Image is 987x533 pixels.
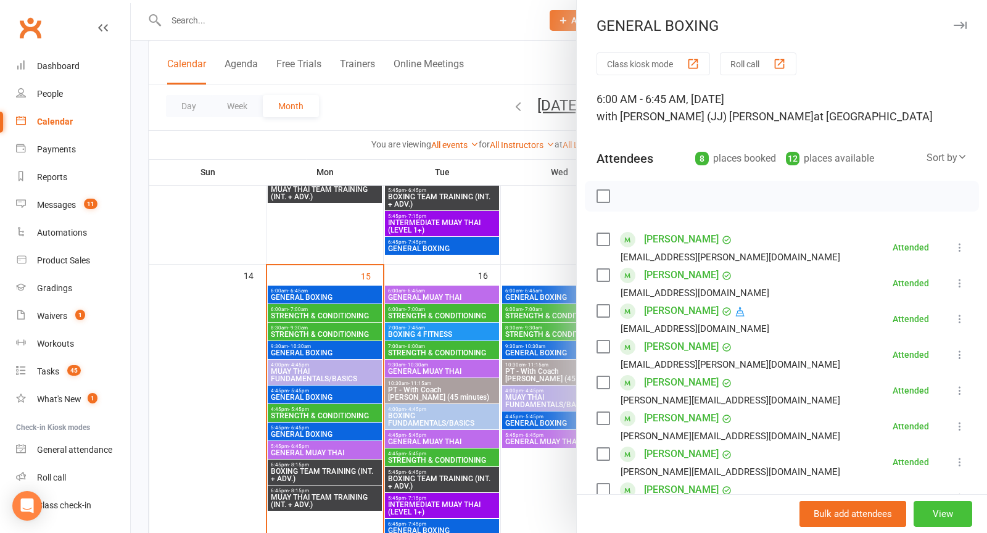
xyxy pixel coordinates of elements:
[37,117,73,126] div: Calendar
[37,339,74,349] div: Workouts
[786,152,799,165] div: 12
[597,110,814,123] span: with [PERSON_NAME] (JJ) [PERSON_NAME]
[893,422,929,431] div: Attended
[644,373,719,392] a: [PERSON_NAME]
[597,150,653,167] div: Attendees
[893,315,929,323] div: Attended
[16,219,130,247] a: Automations
[84,199,97,209] span: 11
[37,473,66,482] div: Roll call
[16,436,130,464] a: General attendance kiosk mode
[16,191,130,219] a: Messages 11
[37,228,87,238] div: Automations
[16,80,130,108] a: People
[644,444,719,464] a: [PERSON_NAME]
[621,357,840,373] div: [EMAIL_ADDRESS][PERSON_NAME][DOMAIN_NAME]
[621,464,840,480] div: [PERSON_NAME][EMAIL_ADDRESS][DOMAIN_NAME]
[893,279,929,287] div: Attended
[577,17,987,35] div: GENERAL BOXING
[16,108,130,136] a: Calendar
[16,52,130,80] a: Dashboard
[644,229,719,249] a: [PERSON_NAME]
[893,243,929,252] div: Attended
[644,337,719,357] a: [PERSON_NAME]
[16,492,130,519] a: Class kiosk mode
[37,500,91,510] div: Class check-in
[799,501,906,527] button: Bulk add attendees
[644,408,719,428] a: [PERSON_NAME]
[927,150,967,166] div: Sort by
[644,265,719,285] a: [PERSON_NAME]
[621,321,769,337] div: [EMAIL_ADDRESS][DOMAIN_NAME]
[644,480,719,500] a: [PERSON_NAME]
[16,464,130,492] a: Roll call
[67,365,81,376] span: 45
[720,52,796,75] button: Roll call
[37,255,90,265] div: Product Sales
[37,445,112,455] div: General attendance
[37,61,80,71] div: Dashboard
[695,152,709,165] div: 8
[37,200,76,210] div: Messages
[16,275,130,302] a: Gradings
[37,311,67,321] div: Waivers
[644,301,719,321] a: [PERSON_NAME]
[88,393,97,403] span: 1
[893,386,929,395] div: Attended
[16,386,130,413] a: What's New1
[37,172,67,182] div: Reports
[37,283,72,293] div: Gradings
[37,366,59,376] div: Tasks
[16,302,130,330] a: Waivers 1
[597,91,967,125] div: 6:00 AM - 6:45 AM, [DATE]
[814,110,933,123] span: at [GEOGRAPHIC_DATA]
[15,12,46,43] a: Clubworx
[12,491,42,521] div: Open Intercom Messenger
[893,350,929,359] div: Attended
[16,163,130,191] a: Reports
[786,150,874,167] div: places available
[75,310,85,320] span: 1
[16,136,130,163] a: Payments
[621,249,840,265] div: [EMAIL_ADDRESS][PERSON_NAME][DOMAIN_NAME]
[621,285,769,301] div: [EMAIL_ADDRESS][DOMAIN_NAME]
[16,330,130,358] a: Workouts
[37,144,76,154] div: Payments
[37,89,63,99] div: People
[695,150,776,167] div: places booked
[621,428,840,444] div: [PERSON_NAME][EMAIL_ADDRESS][DOMAIN_NAME]
[16,247,130,275] a: Product Sales
[893,458,929,466] div: Attended
[16,358,130,386] a: Tasks 45
[621,392,840,408] div: [PERSON_NAME][EMAIL_ADDRESS][DOMAIN_NAME]
[914,501,972,527] button: View
[37,394,81,404] div: What's New
[597,52,710,75] button: Class kiosk mode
